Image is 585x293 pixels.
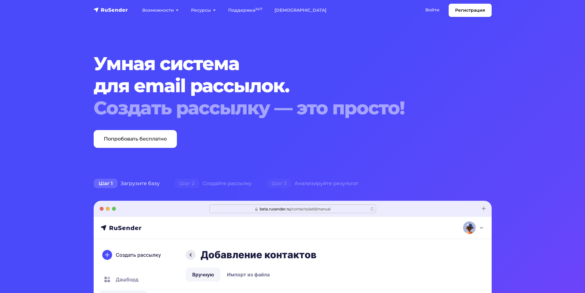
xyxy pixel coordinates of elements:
[136,4,185,17] a: Возможности
[94,97,458,119] div: Создать рассылку — это просто!
[222,4,268,17] a: Поддержка24/7
[94,179,118,188] span: Шаг 1
[185,4,222,17] a: Ресурсы
[419,4,446,16] a: Войти
[86,177,167,190] div: Загрузите базу
[267,179,291,188] span: Шаг 3
[94,7,128,13] img: RuSender
[255,7,262,11] sup: 24/7
[259,177,366,190] div: Анализируйте результат
[268,4,333,17] a: [DEMOGRAPHIC_DATA]
[449,4,492,17] a: Регистрация
[174,179,199,188] span: Шаг 2
[167,177,259,190] div: Создайте рассылку
[94,130,177,148] a: Попробовать бесплатно
[94,53,458,119] h1: Умная система для email рассылок.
